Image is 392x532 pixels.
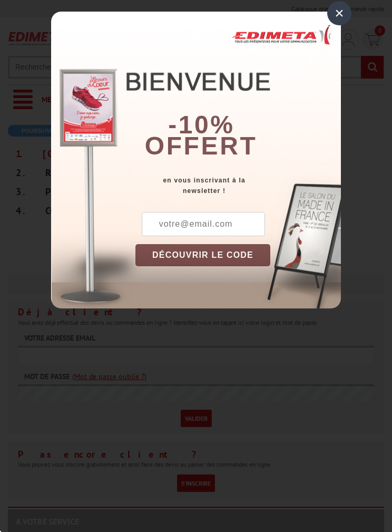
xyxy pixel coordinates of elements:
button: DÉCOUVRIR LE CODE [135,244,270,266]
font: offert [145,132,258,160]
b: -10% [168,111,234,139]
div: en vous inscrivant à la newsletter ! [135,175,341,196]
input: votre@email.com [142,212,265,236]
div: × [327,1,351,25]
